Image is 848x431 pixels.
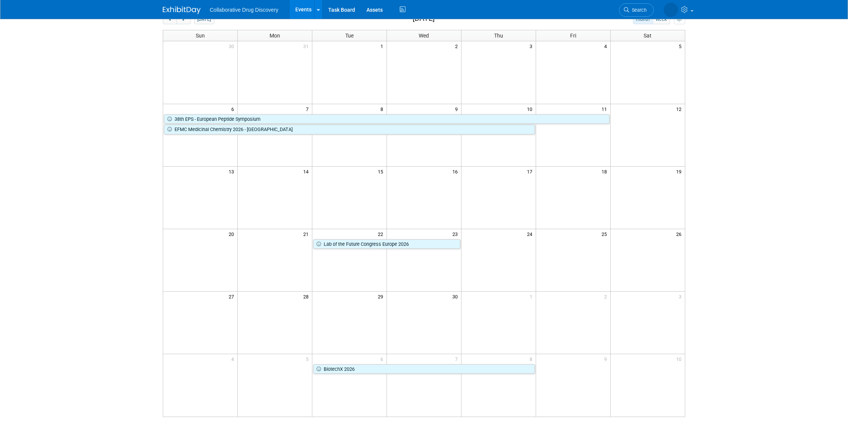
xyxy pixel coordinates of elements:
[210,7,278,13] span: Collaborative Drug Discovery
[675,104,685,114] span: 12
[164,125,535,134] a: EFMC Medicinal Chemistry 2026 - [GEOGRAPHIC_DATA]
[674,14,685,24] button: myCustomButton
[664,3,678,17] img: Dimitris Tsionos
[677,17,682,22] i: Personalize Calendar
[494,33,503,39] span: Thu
[601,167,610,176] span: 18
[164,114,609,124] a: 38th EPS - European Peptide Symposium
[313,364,535,374] a: BiotechX 2026
[380,104,387,114] span: 8
[377,229,387,239] span: 22
[228,41,237,51] span: 30
[377,167,387,176] span: 15
[196,33,205,39] span: Sun
[380,41,387,51] span: 1
[176,14,190,24] button: next
[454,354,461,364] span: 7
[570,33,576,39] span: Fri
[603,354,610,364] span: 9
[380,354,387,364] span: 6
[633,14,653,24] button: month
[163,14,177,24] button: prev
[302,229,312,239] span: 21
[228,229,237,239] span: 20
[419,33,429,39] span: Wed
[644,33,652,39] span: Sat
[377,292,387,301] span: 29
[313,239,460,249] a: Lab of the Future Congress Europe 2026
[678,41,685,51] span: 5
[228,167,237,176] span: 13
[529,354,536,364] span: 8
[305,354,312,364] span: 5
[452,167,461,176] span: 16
[163,6,201,14] img: ExhibitDay
[454,104,461,114] span: 9
[601,104,610,114] span: 11
[302,292,312,301] span: 28
[601,229,610,239] span: 25
[529,292,536,301] span: 1
[678,292,685,301] span: 3
[603,292,610,301] span: 2
[675,229,685,239] span: 26
[529,41,536,51] span: 3
[302,41,312,51] span: 31
[526,104,536,114] span: 10
[452,292,461,301] span: 30
[452,229,461,239] span: 23
[526,167,536,176] span: 17
[619,3,654,17] a: Search
[454,41,461,51] span: 2
[526,229,536,239] span: 24
[675,167,685,176] span: 19
[270,33,280,39] span: Mon
[675,354,685,364] span: 10
[629,7,647,13] span: Search
[231,104,237,114] span: 6
[345,33,354,39] span: Tue
[228,292,237,301] span: 27
[231,354,237,364] span: 4
[302,167,312,176] span: 14
[603,41,610,51] span: 4
[653,14,670,24] button: week
[305,104,312,114] span: 7
[413,14,435,23] h2: [DATE]
[194,14,214,24] button: [DATE]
